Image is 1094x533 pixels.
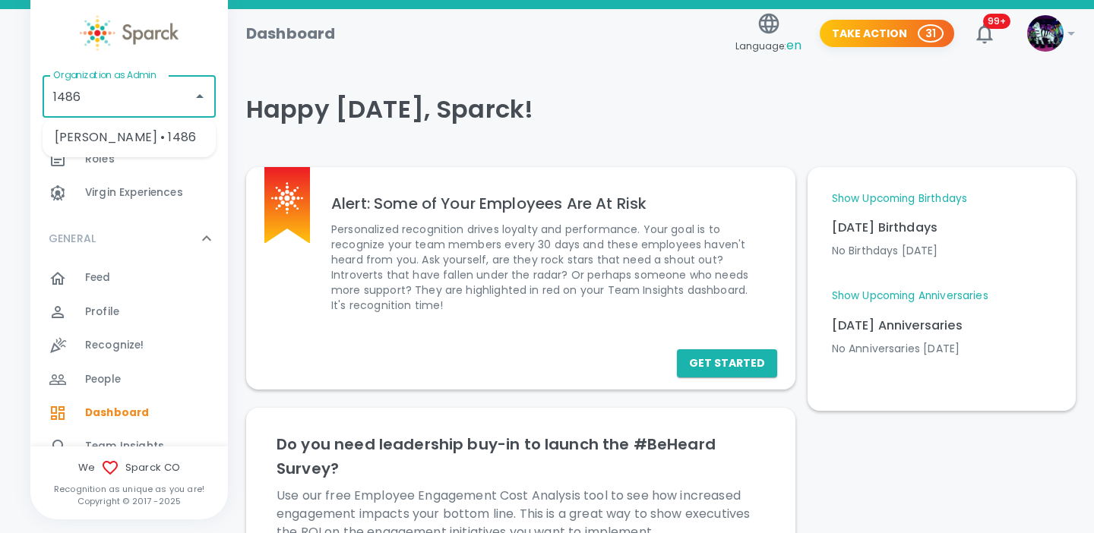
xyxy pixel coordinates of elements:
[331,191,765,216] h6: Alert: Some of Your Employees Are At Risk
[30,483,228,495] p: Recognition as unique as you are!
[30,329,228,362] a: Recognize!
[30,216,228,261] div: GENERAL
[246,21,335,46] h1: Dashboard
[832,219,1051,237] p: [DATE] Birthdays
[331,222,765,313] p: Personalized recognition drives loyalty and performance. Your goal is to recognize your team memb...
[832,289,988,304] a: Show Upcoming Anniversaries
[80,15,179,51] img: Sparck logo
[85,270,111,285] span: Feed
[832,317,1051,335] p: [DATE] Anniversaries
[832,191,967,207] a: Show Upcoming Birthdays
[729,7,808,61] button: Language:en
[820,20,954,48] button: Take Action 31
[85,439,164,454] span: Team Insights
[925,26,936,41] p: 31
[85,304,119,320] span: Profile
[189,86,210,107] button: Close
[49,231,96,246] p: GENERAL
[30,261,228,295] a: Feed
[30,143,228,176] a: Roles
[30,396,228,430] a: Dashboard
[30,363,228,396] a: People
[85,185,183,200] span: Virgin Experiences
[30,109,228,142] a: Organizations
[966,15,1003,52] button: 99+
[30,109,228,216] div: SPARCK
[246,94,1076,125] h4: Happy [DATE], Sparck!
[677,349,777,377] button: Get Started
[85,405,149,421] span: Dashboard
[30,459,228,477] span: We Sparck CO
[832,341,1051,356] p: No Anniversaries [DATE]
[30,15,228,51] a: Sparck logo
[983,14,1010,29] span: 99+
[786,36,802,54] span: en
[1027,15,1064,52] img: Picture of Sparck
[271,182,303,214] img: Sparck logo
[85,338,144,353] span: Recognize!
[85,152,115,167] span: Roles
[30,176,228,210] a: Virgin Experiences
[832,243,1051,258] p: No Birthdays [DATE]
[43,124,216,151] li: [PERSON_NAME] • 1486
[85,372,121,387] span: People
[30,295,228,329] a: Profile
[30,430,228,463] a: Team Insights
[53,68,156,81] label: Organization as Admin
[735,36,802,56] span: Language:
[277,432,765,481] h6: Do you need leadership buy-in to launch the #BeHeard Survey?
[30,495,228,507] p: Copyright © 2017 - 2025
